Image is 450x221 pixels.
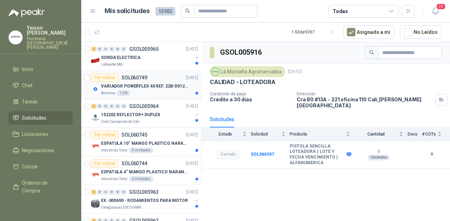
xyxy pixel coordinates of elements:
[101,197,188,204] p: EX -000690 - RODAMIENTOS PARA MOTOR
[101,169,189,175] p: ESPATULA 4" MANGO PLASTICO NARANJA MARCA TRUPPER
[81,156,201,185] a: Por cotizarSOL060744[DATE] Company LogoESPATULA 4" MANGO PLASTICO NARANJA MARCA TRUPPERIndustrias...
[91,45,200,67] a: 2 0 0 0 0 0 GSOL005965[DATE] Company LogoSONDA ELECTRICALafayette SAS
[8,79,73,92] a: Chat
[105,6,150,16] h1: Mis solicitudes
[101,140,189,147] p: ESPATULA 10" MANGO PLASTICO NARANJA MARCA TRUPPER
[288,68,302,75] p: [DATE]
[121,104,126,109] div: 0
[22,147,54,154] span: Negociaciones
[81,71,201,99] a: Por cotizarSOL060749[DATE] Company LogoVARIADOR POWERFLEX 40 REF. 22B-D012N104Alumina1 UN
[429,5,442,18] button: 20
[8,111,73,125] a: Solicitudes
[22,98,37,106] span: Tareas
[186,103,198,110] p: [DATE]
[101,83,189,90] p: VARIADOR POWERFLEX 40 REF. 22B-D012N104
[103,104,108,109] div: 0
[9,31,22,44] img: Company Logo
[210,91,291,96] p: Condición de pago
[91,73,119,82] div: Por cotizar
[101,54,141,61] p: SONDA ELECTRICA
[22,203,48,211] span: Remisiones
[8,127,73,141] a: Licitaciones
[97,190,102,195] div: 0
[91,199,100,208] img: Company Logo
[101,148,128,153] p: Industrias Tomy
[333,7,348,15] div: Todas
[8,95,73,108] a: Tareas
[122,161,147,166] p: SOL060744
[91,171,100,179] img: Company Logo
[91,102,200,125] a: 3 0 0 0 0 0 GSOL005964[DATE] Company Logo152202 REFLECTOR+ DUPLEXClub Campestre de Cali
[129,190,159,195] p: GSOL005963
[251,152,274,157] a: SOL060397
[101,112,160,118] p: 152202 REFLECTOR+ DUPLEX
[220,47,263,58] h3: GSOL005916
[91,56,100,65] img: Company Logo
[91,159,119,168] div: Por cotizar
[109,104,114,109] div: 0
[22,163,38,171] span: Cotizar
[210,78,276,86] p: CALIDAD - LOTEADORA
[115,190,120,195] div: 0
[290,144,345,166] b: PISTOLA SENCILLA LOTEADORA ( LOTE Y FECHA VENCIMIENTO ) ALFANUMERICA
[290,127,354,141] th: Producto
[251,132,280,137] span: Solicitud
[103,190,108,195] div: 0
[103,47,108,52] div: 0
[8,62,73,76] a: Inicio
[217,150,239,159] div: Cerrado
[186,46,198,53] p: [DATE]
[422,151,442,158] b: 0
[129,176,153,182] div: 5 Unidades
[22,179,66,195] span: Órdenes de Compra
[422,127,450,141] th: # COTs
[343,25,394,39] button: Asignado a mi
[8,8,45,17] img: Logo peakr
[22,82,32,89] span: Chat
[115,47,120,52] div: 0
[210,132,241,137] span: Estado
[91,47,96,52] div: 2
[27,25,73,35] p: Yeison [PERSON_NAME]
[22,130,48,138] span: Licitaciones
[109,47,114,52] div: 0
[407,127,422,141] th: Docs
[101,62,123,67] p: Lafayette SAS
[354,149,403,155] b: 1
[101,176,128,182] p: Industrias Tomy
[354,127,407,141] th: Cantidad
[121,190,126,195] div: 0
[109,190,114,195] div: 0
[97,104,102,109] div: 0
[354,132,397,137] span: Cantidad
[291,26,337,38] div: 1 - 50 de 9397
[101,119,140,125] p: Club Campestre de Cali
[122,75,147,80] p: SOL060749
[210,66,285,77] div: La Montaña Agromercados
[210,96,291,102] p: Crédito a 30 días
[91,131,119,139] div: Por cotizar
[211,68,219,76] img: Company Logo
[91,85,100,93] img: Company Logo
[297,91,432,96] p: Dirección
[155,7,175,16] span: 15982
[91,113,100,122] img: Company Logo
[8,160,73,173] a: Cotizar
[22,114,46,122] span: Solicitudes
[91,142,100,150] img: Company Logo
[186,74,198,81] p: [DATE]
[186,189,198,196] p: [DATE]
[369,50,374,55] span: search
[201,127,251,141] th: Estado
[91,190,96,195] div: 2
[186,160,198,167] p: [DATE]
[27,37,73,49] p: Ferretería [GEOGRAPHIC_DATA][PERSON_NAME]
[81,128,201,156] a: Por cotizarSOL060745[DATE] Company LogoESPATULA 10" MANGO PLASTICO NARANJA MARCA TRUPPERIndustria...
[251,127,290,141] th: Solicitud
[422,132,436,137] span: # COTs
[129,104,159,109] p: GSOL005964
[97,47,102,52] div: 0
[129,47,159,52] p: GSOL005965
[8,200,73,214] a: Remisiones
